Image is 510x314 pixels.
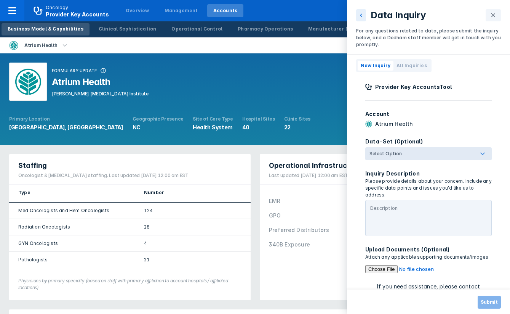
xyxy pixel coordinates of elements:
[393,61,430,71] button: All Inquiries
[361,62,390,69] span: New Inquiry
[478,296,501,309] button: Submit
[356,27,501,48] p: For any questions related to data, please submit the inquiry below, and a Dedham staff member wil...
[375,120,413,128] p: Atrium Health
[365,282,492,299] p: If you need assistance, please contact
[371,10,426,21] p: Data Inquiry
[358,61,393,71] button: New Inquiry
[365,254,492,261] p: Attach any applicable supporting documents/images
[365,169,492,178] p: Inquiry Description
[365,245,492,254] p: Upload Documents (Optional)
[365,178,492,198] p: Please provide details about your concern. Include any specific data points and issues you'd like...
[365,137,492,146] p: Data-Set (Optional)
[375,83,452,91] p: Provider Key Accounts Tool
[365,121,372,127] img: atrium-health.png
[396,62,427,69] span: All Inquiries
[404,150,405,158] input: Select Option
[369,150,402,157] div: Select Option
[365,110,492,118] p: Account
